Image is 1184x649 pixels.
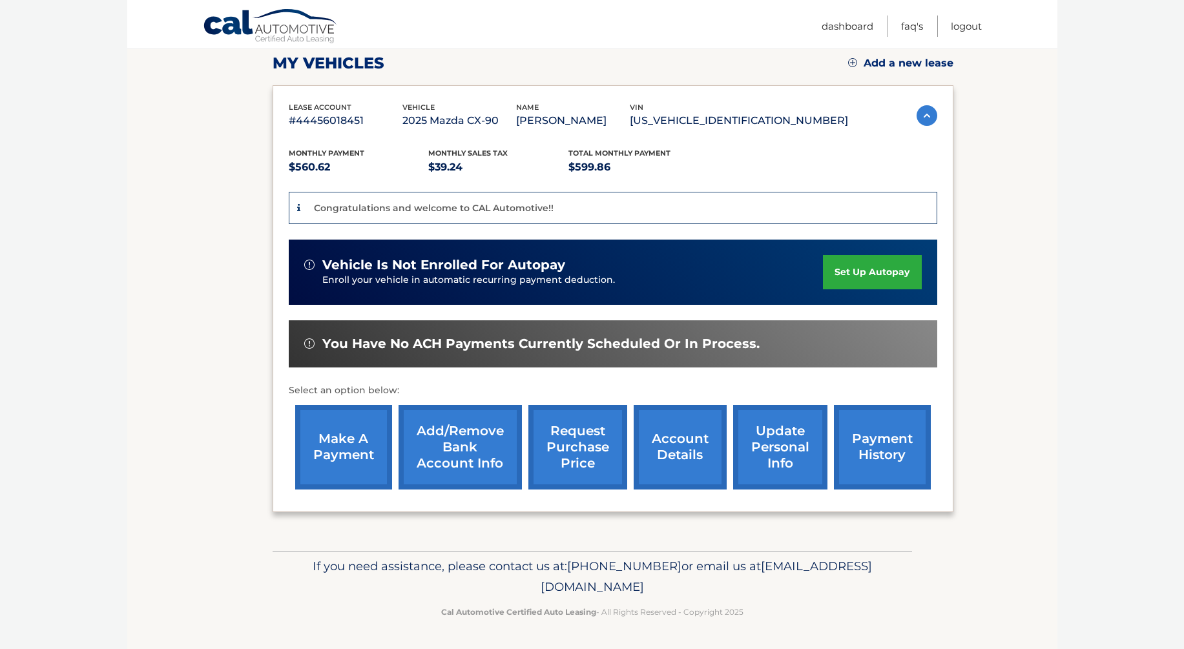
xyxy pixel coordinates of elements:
[428,158,568,176] p: $39.24
[441,607,596,617] strong: Cal Automotive Certified Auto Leasing
[322,336,760,352] span: You have no ACH payments currently scheduled or in process.
[289,149,364,158] span: Monthly Payment
[917,105,937,126] img: accordion-active.svg
[322,257,565,273] span: vehicle is not enrolled for autopay
[848,58,857,67] img: add.svg
[304,260,315,270] img: alert-white.svg
[733,405,827,489] a: update personal info
[848,57,953,70] a: Add a new lease
[516,103,539,112] span: name
[822,15,873,37] a: Dashboard
[304,338,315,349] img: alert-white.svg
[314,202,554,214] p: Congratulations and welcome to CAL Automotive!!
[289,383,937,398] p: Select an option below:
[289,103,351,112] span: lease account
[402,112,516,130] p: 2025 Mazda CX-90
[289,158,429,176] p: $560.62
[567,559,681,573] span: [PHONE_NUMBER]
[834,405,931,489] a: payment history
[823,255,921,289] a: set up autopay
[428,149,508,158] span: Monthly sales Tax
[630,103,643,112] span: vin
[402,103,435,112] span: vehicle
[901,15,923,37] a: FAQ's
[322,273,824,287] p: Enroll your vehicle in automatic recurring payment deduction.
[289,112,402,130] p: #44456018451
[516,112,630,130] p: [PERSON_NAME]
[634,405,727,489] a: account details
[951,15,982,37] a: Logout
[528,405,627,489] a: request purchase price
[273,54,384,73] h2: my vehicles
[281,556,904,597] p: If you need assistance, please contact us at: or email us at
[630,112,848,130] p: [US_VEHICLE_IDENTIFICATION_NUMBER]
[281,605,904,619] p: - All Rights Reserved - Copyright 2025
[295,405,392,489] a: make a payment
[568,158,709,176] p: $599.86
[203,8,338,46] a: Cal Automotive
[568,149,670,158] span: Total Monthly Payment
[399,405,522,489] a: Add/Remove bank account info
